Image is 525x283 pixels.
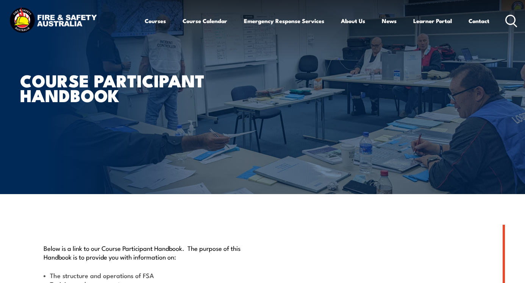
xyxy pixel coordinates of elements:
[44,244,251,261] p: Below is a link to our Course Participant Handbook. The purpose of this Handbook is to provide yo...
[413,12,452,30] a: Learner Portal
[469,12,489,30] a: Contact
[183,12,227,30] a: Course Calendar
[382,12,397,30] a: News
[244,12,324,30] a: Emergency Response Services
[145,12,166,30] a: Courses
[341,12,365,30] a: About Us
[44,271,251,280] li: The structure and operations of FSA
[20,73,207,102] h1: Course Participant Handbook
